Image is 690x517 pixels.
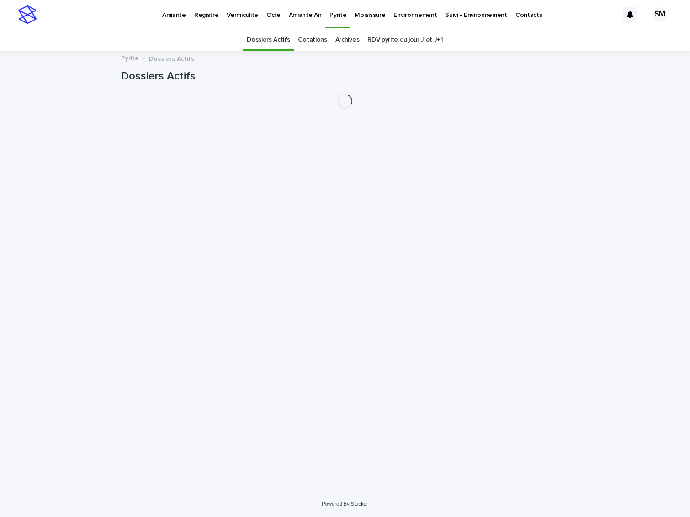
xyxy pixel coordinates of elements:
[149,53,194,63] p: Dossiers Actifs
[367,29,443,51] a: RDV pyrite du jour J et J+1
[121,53,139,63] a: Pyrite
[335,29,360,51] a: Archives
[121,70,569,83] h1: Dossiers Actifs
[653,7,667,22] div: SM
[322,501,368,506] a: Powered By Stacker
[298,29,327,51] a: Cotations
[247,29,290,51] a: Dossiers Actifs
[18,5,37,24] img: stacker-logo-s-only.png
